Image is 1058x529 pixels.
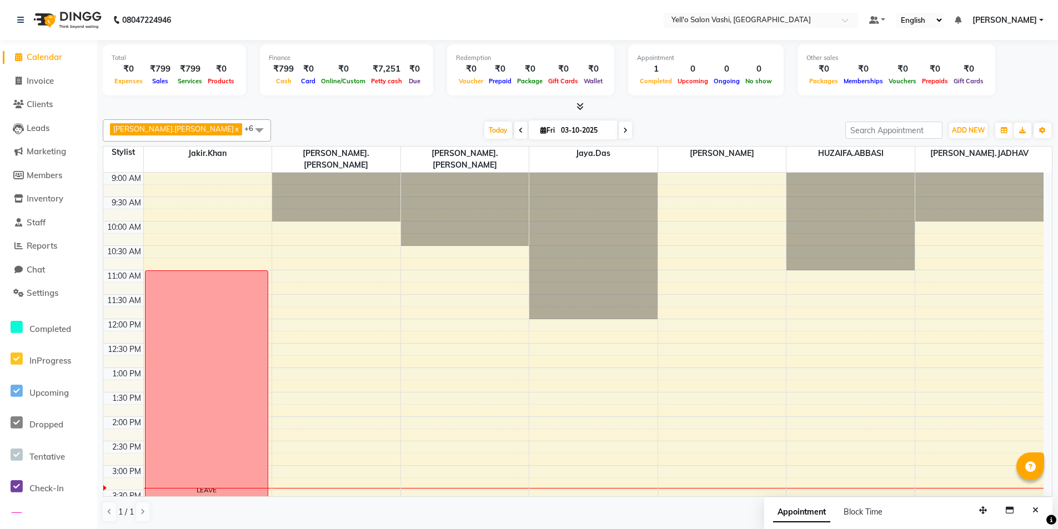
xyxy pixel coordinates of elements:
[3,98,94,111] a: Clients
[786,147,915,160] span: HUZAIFA.ABBASI
[27,99,53,109] span: Clients
[3,145,94,158] a: Marketing
[743,77,775,85] span: No show
[29,419,63,430] span: Dropped
[272,147,400,172] span: [PERSON_NAME].[PERSON_NAME]
[637,63,675,75] div: 1
[118,506,134,518] span: 1 / 1
[110,392,143,404] div: 1:30 PM
[106,319,143,331] div: 12:00 PM
[949,123,987,138] button: ADD NEW
[581,63,605,75] div: ₹0
[406,77,423,85] span: Due
[113,124,234,133] span: [PERSON_NAME].[PERSON_NAME]
[122,4,171,36] b: 08047224946
[318,63,368,75] div: ₹0
[27,52,62,62] span: Calendar
[109,173,143,184] div: 9:00 AM
[175,63,205,75] div: ₹799
[401,147,529,172] span: [PERSON_NAME].[PERSON_NAME]
[3,169,94,182] a: Members
[806,53,986,63] div: Other sales
[27,170,62,180] span: Members
[105,246,143,258] div: 10:30 AM
[29,324,71,334] span: Completed
[110,441,143,453] div: 2:30 PM
[545,63,581,75] div: ₹0
[951,77,986,85] span: Gift Cards
[205,63,237,75] div: ₹0
[773,502,830,522] span: Appointment
[27,75,54,86] span: Invoice
[112,77,146,85] span: Expenses
[514,63,545,75] div: ₹0
[558,122,613,139] input: 2025-10-03
[886,63,919,75] div: ₹0
[110,490,143,502] div: 3:30 PM
[637,77,675,85] span: Completed
[658,147,786,160] span: [PERSON_NAME]
[3,193,94,205] a: Inventory
[486,63,514,75] div: ₹0
[368,77,405,85] span: Petty cash
[3,216,94,229] a: Staff
[886,77,919,85] span: Vouchers
[27,240,57,251] span: Reports
[841,63,886,75] div: ₹0
[234,124,239,133] a: x
[368,63,405,75] div: ₹7,251
[456,63,486,75] div: ₹0
[269,53,424,63] div: Finance
[29,451,65,462] span: Tentative
[841,77,886,85] span: Memberships
[952,126,985,134] span: ADD NEW
[298,77,318,85] span: Card
[112,53,237,63] div: Total
[538,126,558,134] span: Fri
[3,51,94,64] a: Calendar
[3,240,94,253] a: Reports
[456,53,605,63] div: Redemption
[951,63,986,75] div: ₹0
[105,221,143,233] div: 10:00 AM
[486,77,514,85] span: Prepaid
[3,264,94,276] a: Chat
[105,270,143,282] div: 11:00 AM
[919,77,951,85] span: Prepaids
[205,77,237,85] span: Products
[711,77,743,85] span: Ongoing
[529,147,658,160] span: Jaya.Das
[514,77,545,85] span: Package
[806,77,841,85] span: Packages
[711,63,743,75] div: 0
[3,75,94,88] a: Invoice
[273,77,294,85] span: Cash
[27,288,58,298] span: Settings
[298,63,318,75] div: ₹0
[845,122,942,139] input: Search Appointment
[806,63,841,75] div: ₹0
[29,483,64,493] span: Check-In
[27,123,49,133] span: Leads
[1011,485,1047,518] iframe: chat widget
[244,124,262,133] span: +6
[915,147,1044,160] span: [PERSON_NAME].JADHAV
[844,507,882,517] span: Block Time
[144,147,272,160] span: Jakir.khan
[149,77,171,85] span: Sales
[106,344,143,355] div: 12:30 PM
[29,355,71,366] span: InProgress
[175,77,205,85] span: Services
[112,63,146,75] div: ₹0
[675,77,711,85] span: Upcoming
[405,63,424,75] div: ₹0
[105,295,143,306] div: 11:30 AM
[743,63,775,75] div: 0
[456,77,486,85] span: Voucher
[3,287,94,300] a: Settings
[545,77,581,85] span: Gift Cards
[27,146,66,157] span: Marketing
[29,387,69,398] span: Upcoming
[637,53,775,63] div: Appointment
[581,77,605,85] span: Wallet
